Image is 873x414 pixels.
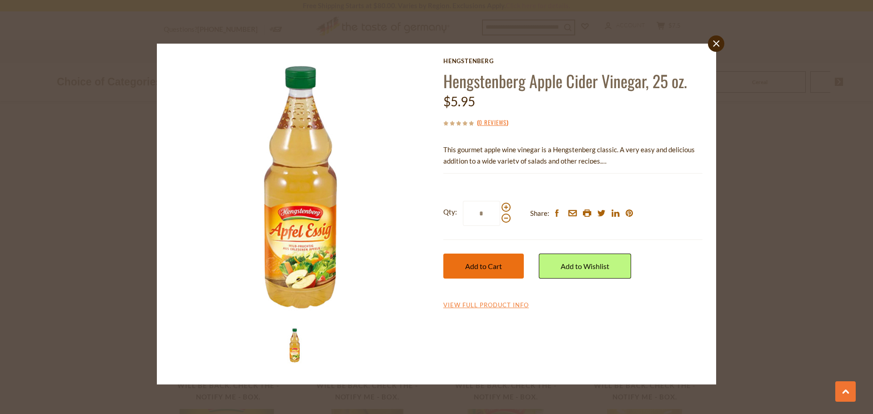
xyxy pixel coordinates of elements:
[539,254,631,279] a: Add to Wishlist
[443,69,687,93] a: Hengstenberg Apple Cider Vinegar, 25 oz.
[443,254,524,279] button: Add to Cart
[443,144,702,167] p: This gourmet apple wine vinegar is a Hengstenberg classic. A very easy and delicious addition to ...
[443,94,475,109] span: $5.95
[276,327,313,364] img: Hengstenberg Apple Vinegar
[530,208,549,219] span: Share:
[465,262,502,270] span: Add to Cart
[443,206,457,218] strong: Qty:
[443,301,529,309] a: View Full Product Info
[443,57,702,65] a: Hengstenberg
[477,118,508,127] span: ( )
[171,57,430,317] img: Hengstenberg Apple Vinegar
[479,118,507,128] a: 0 Reviews
[463,201,500,226] input: Qty:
